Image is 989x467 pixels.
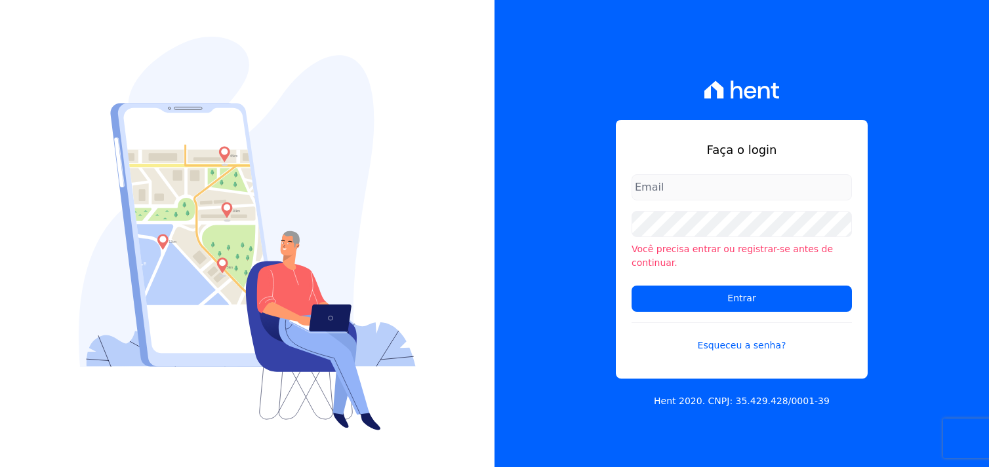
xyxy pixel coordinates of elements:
a: Esqueceu a senha? [632,322,852,352]
p: Hent 2020. CNPJ: 35.429.428/0001-39 [654,394,830,408]
li: Você precisa entrar ou registrar-se antes de continuar. [632,242,852,270]
h1: Faça o login [632,141,852,159]
input: Email [632,174,852,200]
img: Login [79,37,416,430]
input: Entrar [632,286,852,312]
